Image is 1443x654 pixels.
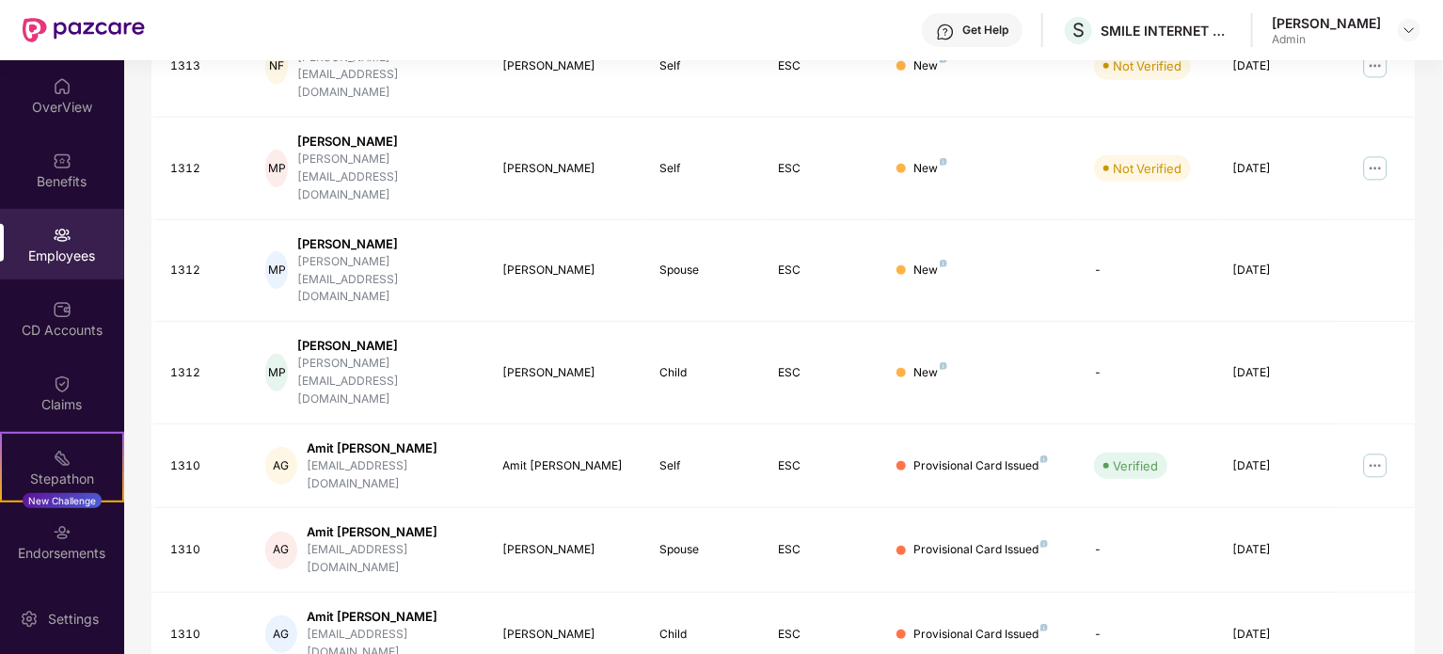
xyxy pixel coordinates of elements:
div: [PERSON_NAME][EMAIL_ADDRESS][DOMAIN_NAME] [297,49,472,103]
img: svg+xml;base64,PHN2ZyB4bWxucz0iaHR0cDovL3d3dy53My5vcmcvMjAwMC9zdmciIHdpZHRoPSI4IiBoZWlnaHQ9IjgiIH... [1040,540,1048,548]
div: Get Help [962,23,1008,38]
img: New Pazcare Logo [23,18,145,42]
img: svg+xml;base64,PHN2ZyBpZD0iRW1wbG95ZWVzIiB4bWxucz0iaHR0cDovL3d3dy53My5vcmcvMjAwMC9zdmciIHdpZHRoPS... [53,226,71,245]
div: AG [265,447,297,485]
div: [PERSON_NAME] [502,262,630,279]
div: Self [660,457,749,475]
div: Not Verified [1113,159,1181,178]
div: [PERSON_NAME] [502,541,630,559]
div: [PERSON_NAME] [502,626,630,644]
div: Self [660,57,749,75]
div: [PERSON_NAME] [1272,14,1381,32]
div: Provisional Card Issued [913,457,1048,475]
div: [PERSON_NAME] [502,57,630,75]
div: [PERSON_NAME] [502,160,630,178]
div: [DATE] [1232,457,1321,475]
div: [PERSON_NAME][EMAIL_ADDRESS][DOMAIN_NAME] [297,253,472,307]
div: [PERSON_NAME] [502,364,630,382]
div: 1310 [170,541,235,559]
div: [PERSON_NAME] [297,337,472,355]
div: [DATE] [1232,626,1321,644]
td: - [1079,508,1217,593]
img: svg+xml;base64,PHN2ZyBpZD0iQmVuZWZpdHMiIHhtbG5zPSJodHRwOi8vd3d3LnczLm9yZy8yMDAwL3N2ZyIgd2lkdGg9Ij... [53,152,71,170]
img: svg+xml;base64,PHN2ZyB4bWxucz0iaHR0cDovL3d3dy53My5vcmcvMjAwMC9zdmciIHdpZHRoPSIyMSIgaGVpZ2h0PSIyMC... [53,449,71,468]
div: [PERSON_NAME][EMAIL_ADDRESS][DOMAIN_NAME] [297,151,472,204]
div: Self [660,160,749,178]
div: New Challenge [23,493,102,508]
img: manageButton [1360,153,1390,183]
div: MP [265,150,288,187]
div: New [913,160,947,178]
img: svg+xml;base64,PHN2ZyB4bWxucz0iaHR0cDovL3d3dy53My5vcmcvMjAwMC9zdmciIHdpZHRoPSI4IiBoZWlnaHQ9IjgiIH... [1040,624,1048,631]
div: 1310 [170,457,235,475]
div: Child [660,364,749,382]
div: [EMAIL_ADDRESS][DOMAIN_NAME] [307,541,472,577]
img: svg+xml;base64,PHN2ZyBpZD0iRW5kb3JzZW1lbnRzIiB4bWxucz0iaHR0cDovL3d3dy53My5vcmcvMjAwMC9zdmciIHdpZH... [53,523,71,542]
img: svg+xml;base64,PHN2ZyBpZD0iQ2xhaW0iIHhtbG5zPSJodHRwOi8vd3d3LnczLm9yZy8yMDAwL3N2ZyIgd2lkdGg9IjIwIi... [53,375,71,393]
div: ESC [779,57,867,75]
div: [PERSON_NAME] [297,133,472,151]
div: [DATE] [1232,57,1321,75]
div: ESC [779,262,867,279]
div: MP [265,354,288,391]
div: Spouse [660,262,749,279]
img: svg+xml;base64,PHN2ZyB4bWxucz0iaHR0cDovL3d3dy53My5vcmcvMjAwMC9zdmciIHdpZHRoPSI4IiBoZWlnaHQ9IjgiIH... [940,260,947,267]
div: 1312 [170,160,235,178]
div: ESC [779,626,867,644]
div: Stepathon [2,470,122,488]
img: svg+xml;base64,PHN2ZyBpZD0iQ0RfQWNjb3VudHMiIGRhdGEtbmFtZT0iQ0QgQWNjb3VudHMiIHhtbG5zPSJodHRwOi8vd3... [53,300,71,319]
img: svg+xml;base64,PHN2ZyBpZD0iSG9tZSIgeG1sbnM9Imh0dHA6Ly93d3cudzMub3JnLzIwMDAvc3ZnIiB3aWR0aD0iMjAiIG... [53,77,71,96]
img: svg+xml;base64,PHN2ZyB4bWxucz0iaHR0cDovL3d3dy53My5vcmcvMjAwMC9zdmciIHdpZHRoPSI4IiBoZWlnaHQ9IjgiIH... [1040,455,1048,463]
div: 1312 [170,364,235,382]
div: [DATE] [1232,364,1321,382]
div: AG [265,615,297,653]
div: [EMAIL_ADDRESS][DOMAIN_NAME] [307,457,472,493]
div: Not Verified [1113,56,1181,75]
td: - [1079,322,1217,424]
span: S [1072,19,1085,41]
div: 1310 [170,626,235,644]
div: Amit [PERSON_NAME] [307,439,472,457]
div: New [913,57,947,75]
div: 1312 [170,262,235,279]
div: [DATE] [1232,262,1321,279]
div: [PERSON_NAME] [297,235,472,253]
div: SMILE INTERNET TECHNOLOGIES PRIVATE LIMITED [1101,22,1232,40]
img: svg+xml;base64,PHN2ZyBpZD0iRHJvcGRvd24tMzJ4MzIiIHhtbG5zPSJodHRwOi8vd3d3LnczLm9yZy8yMDAwL3N2ZyIgd2... [1402,23,1417,38]
div: Amit [PERSON_NAME] [502,457,630,475]
div: Amit [PERSON_NAME] [307,523,472,541]
img: manageButton [1360,451,1390,481]
div: ESC [779,160,867,178]
img: svg+xml;base64,PHN2ZyBpZD0iSGVscC0zMngzMiIgeG1sbnM9Imh0dHA6Ly93d3cudzMub3JnLzIwMDAvc3ZnIiB3aWR0aD... [936,23,955,41]
div: Settings [42,610,104,629]
img: svg+xml;base64,PHN2ZyBpZD0iU2V0dGluZy0yMHgyMCIgeG1sbnM9Imh0dHA6Ly93d3cudzMub3JnLzIwMDAvc3ZnIiB3aW... [20,610,39,629]
div: MP [265,251,288,289]
div: Amit [PERSON_NAME] [307,608,472,626]
img: manageButton [1360,51,1390,81]
div: Provisional Card Issued [913,541,1048,559]
div: [DATE] [1232,541,1321,559]
div: AG [265,532,297,569]
div: [DATE] [1232,160,1321,178]
img: svg+xml;base64,PHN2ZyB4bWxucz0iaHR0cDovL3d3dy53My5vcmcvMjAwMC9zdmciIHdpZHRoPSI4IiBoZWlnaHQ9IjgiIH... [940,362,947,370]
div: ESC [779,364,867,382]
div: NF [265,47,288,85]
td: - [1079,220,1217,323]
div: Admin [1272,32,1381,47]
div: New [913,364,947,382]
div: Provisional Card Issued [913,626,1048,644]
div: 1313 [170,57,235,75]
div: Child [660,626,749,644]
div: New [913,262,947,279]
img: svg+xml;base64,PHN2ZyB4bWxucz0iaHR0cDovL3d3dy53My5vcmcvMjAwMC9zdmciIHdpZHRoPSI4IiBoZWlnaHQ9IjgiIH... [940,158,947,166]
div: Spouse [660,541,749,559]
div: Verified [1113,456,1158,475]
div: ESC [779,541,867,559]
div: [PERSON_NAME][EMAIL_ADDRESS][DOMAIN_NAME] [297,355,472,408]
div: ESC [779,457,867,475]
